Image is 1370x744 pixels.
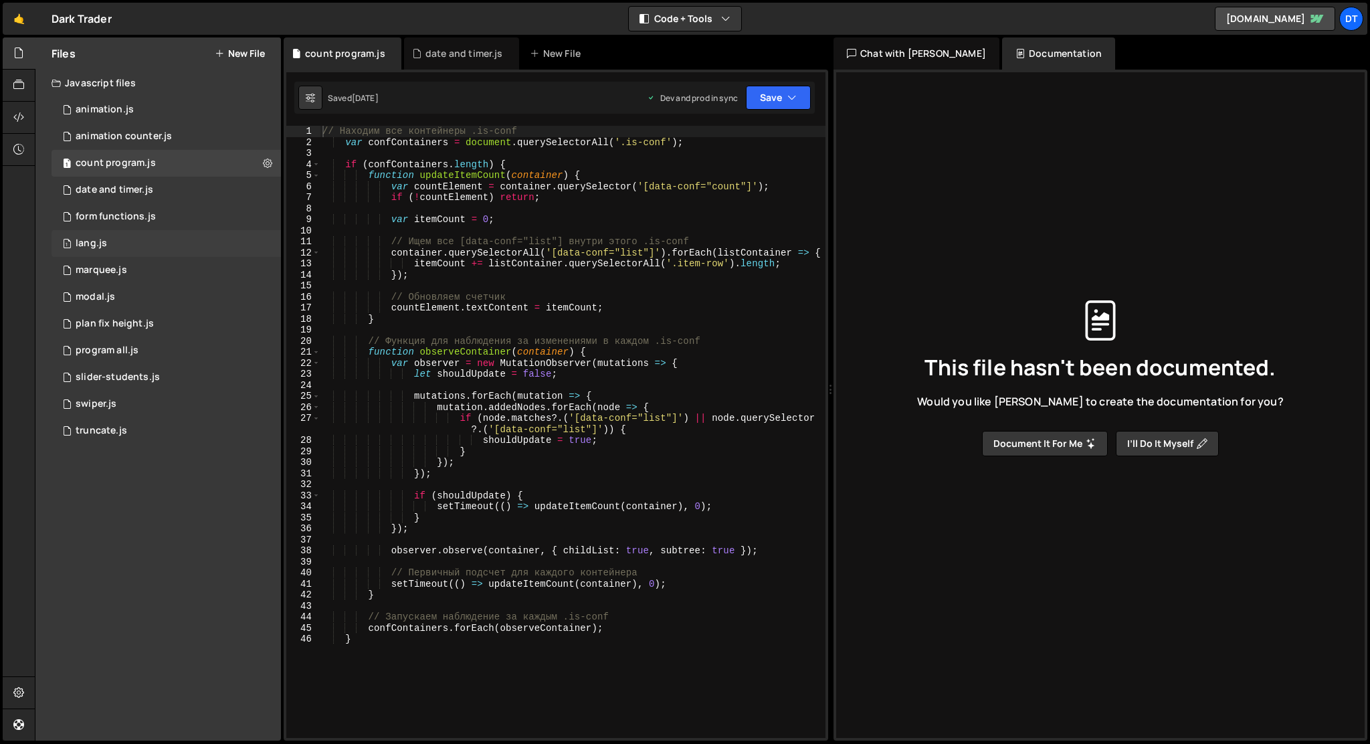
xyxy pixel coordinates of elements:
[76,264,127,276] div: marquee.js
[286,490,320,502] div: 33
[286,557,320,568] div: 39
[286,126,320,137] div: 1
[647,92,738,104] div: Dev and prod in sync
[286,170,320,181] div: 5
[286,391,320,402] div: 25
[924,357,1276,378] span: This file hasn't been documented.
[286,446,320,458] div: 29
[76,345,138,357] div: program all.js
[52,230,281,257] div: 13586/34761.js
[35,70,281,96] div: Javascript files
[76,398,116,410] div: swiper.js
[52,337,281,364] div: 13586/34534.js
[286,181,320,193] div: 6
[286,314,320,325] div: 18
[286,468,320,480] div: 31
[76,104,134,116] div: animation.js
[52,203,281,230] div: 13586/34182.js
[834,37,999,70] div: Chat with [PERSON_NAME]
[52,257,281,284] div: 13586/34201.js
[52,150,281,177] div: 13586/34533.js
[746,86,811,110] button: Save
[425,47,503,60] div: date and timer.js
[1339,7,1363,31] a: DT
[286,567,320,579] div: 40
[286,248,320,259] div: 12
[286,513,320,524] div: 35
[1002,37,1115,70] div: Documentation
[917,394,1283,409] span: Would you like [PERSON_NAME] to create the documentation for you?
[76,211,156,223] div: form functions.js
[286,634,320,645] div: 46
[76,184,153,196] div: date and timer.js
[52,284,281,310] div: 13586/34183.js
[286,601,320,612] div: 43
[286,523,320,535] div: 36
[305,47,385,60] div: count program.js
[286,623,320,634] div: 45
[286,358,320,369] div: 22
[76,425,127,437] div: truncate.js
[76,291,115,303] div: modal.js
[629,7,741,31] button: Code + Tools
[286,479,320,490] div: 32
[63,159,71,170] span: 1
[76,371,160,383] div: slider-students.js
[328,92,379,104] div: Saved
[52,310,281,337] div: 13586/34178.js
[52,177,281,203] div: 13586/34526.js
[52,364,281,391] div: 13586/35181.js
[530,47,586,60] div: New File
[286,225,320,237] div: 10
[286,270,320,281] div: 14
[286,402,320,413] div: 26
[286,435,320,446] div: 28
[286,292,320,303] div: 16
[286,302,320,314] div: 17
[286,159,320,171] div: 4
[286,579,320,590] div: 41
[1215,7,1335,31] a: [DOMAIN_NAME]
[52,11,112,27] div: Dark Trader
[52,123,281,150] div: 13586/34200.js
[1116,431,1219,456] button: I’ll do it myself
[286,347,320,358] div: 21
[286,457,320,468] div: 30
[286,380,320,391] div: 24
[286,589,320,601] div: 42
[286,535,320,546] div: 37
[286,413,320,435] div: 27
[76,157,156,169] div: count program.js
[63,240,71,250] span: 1
[215,48,265,59] button: New File
[286,214,320,225] div: 9
[982,431,1108,456] button: Document it for me
[286,612,320,623] div: 44
[286,203,320,215] div: 8
[286,148,320,159] div: 3
[52,96,281,123] div: 13586/34188.js
[286,501,320,513] div: 34
[52,417,281,444] div: 13586/35280.js
[52,391,281,417] div: 13586/34186.js
[52,46,76,61] h2: Files
[286,336,320,347] div: 20
[76,318,154,330] div: plan fix height.js
[286,192,320,203] div: 7
[286,236,320,248] div: 11
[3,3,35,35] a: 🤙
[286,324,320,336] div: 19
[76,130,172,143] div: animation counter.js
[76,238,107,250] div: lang.js
[286,137,320,149] div: 2
[286,280,320,292] div: 15
[286,369,320,380] div: 23
[286,258,320,270] div: 13
[352,92,379,104] div: [DATE]
[286,545,320,557] div: 38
